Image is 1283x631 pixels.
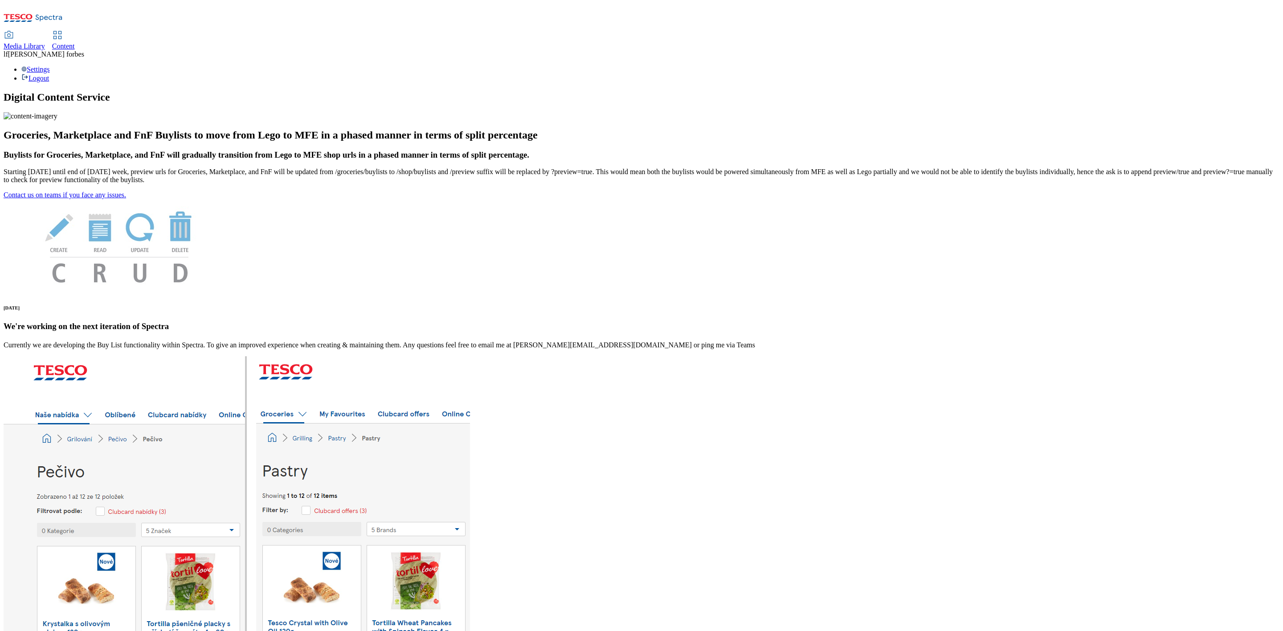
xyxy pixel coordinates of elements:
a: Contact us on teams if you face any issues. [4,191,126,199]
a: Logout [21,74,49,82]
a: Media Library [4,32,45,50]
h3: Buylists for Groceries, Marketplace, and FnF will gradually transition from Lego to MFE shop urls... [4,150,1279,160]
img: content-imagery [4,112,57,120]
p: Starting [DATE] until end of [DATE] week, preview urls for Groceries, Marketplace, and FnF will b... [4,168,1279,184]
span: Media Library [4,42,45,50]
p: Currently we are developing the Buy List functionality within Spectra. To give an improved experi... [4,341,1279,349]
span: lf [4,50,8,58]
span: Content [52,42,75,50]
span: [PERSON_NAME] forbes [8,50,84,58]
a: Content [52,32,75,50]
h2: Groceries, Marketplace and FnF Buylists to move from Lego to MFE in a phased manner in terms of s... [4,129,1279,141]
img: News Image [4,199,235,292]
h6: [DATE] [4,305,1279,310]
a: Settings [21,65,50,73]
h3: We're working on the next iteration of Spectra [4,322,1279,331]
h1: Digital Content Service [4,91,1279,103]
